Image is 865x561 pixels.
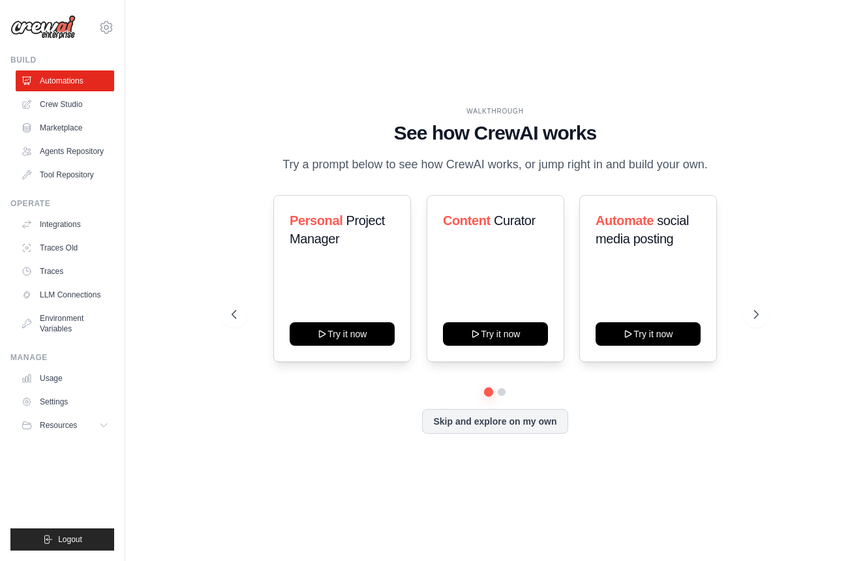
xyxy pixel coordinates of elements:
span: Project Manager [290,213,385,246]
img: Logo [10,15,76,40]
p: Try a prompt below to see how CrewAI works, or jump right in and build your own. [276,155,714,174]
button: Resources [16,415,114,436]
span: Automate [596,213,654,228]
span: Curator [494,213,536,228]
iframe: Chat Widget [800,498,865,561]
a: Marketplace [16,117,114,138]
button: Logout [10,528,114,551]
a: Integrations [16,214,114,235]
a: Usage [16,368,114,389]
span: Personal [290,213,342,228]
a: Agents Repository [16,141,114,162]
span: Resources [40,420,77,431]
a: LLM Connections [16,284,114,305]
span: Logout [58,534,82,545]
span: Content [443,213,491,228]
a: Settings [16,391,114,412]
button: Try it now [290,322,395,346]
button: Skip and explore on my own [422,409,568,434]
div: Operate [10,198,114,209]
h1: See how CrewAI works [232,121,759,145]
a: Environment Variables [16,308,114,339]
a: Traces Old [16,237,114,258]
div: Manage [10,352,114,363]
button: Try it now [596,322,701,346]
div: Build [10,55,114,65]
a: Crew Studio [16,94,114,115]
div: WALKTHROUGH [232,106,759,116]
a: Automations [16,70,114,91]
button: Try it now [443,322,548,346]
a: Tool Repository [16,164,114,185]
a: Traces [16,261,114,282]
